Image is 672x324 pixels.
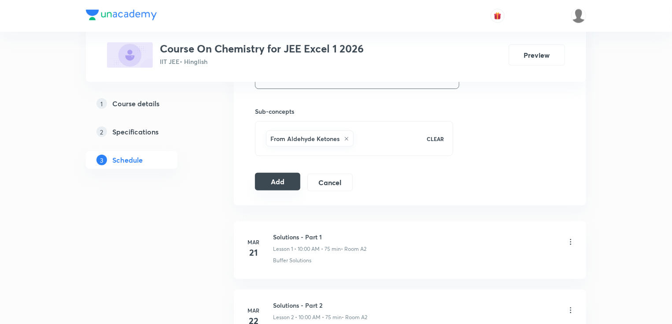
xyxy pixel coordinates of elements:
h6: Sub-concepts [255,107,453,116]
h6: Solutions - Part 2 [273,301,367,310]
p: • Room A2 [341,245,366,253]
p: Lesson 1 • 10:00 AM • 75 min [273,245,341,253]
a: 2Specifications [86,123,206,141]
h4: 21 [245,246,262,259]
p: 2 [96,127,107,137]
button: Preview [509,45,565,66]
p: CLEAR [427,135,444,143]
a: Company Logo [86,10,157,22]
h5: Schedule [112,155,143,165]
p: Lesson 2 • 10:00 AM • 75 min [273,313,342,321]
img: VIVEK [571,8,586,23]
h5: Specifications [112,127,159,137]
h3: Course On Chemistry for JEE Excel 1 2026 [160,42,364,55]
p: Buffer Solutions [273,257,311,264]
h5: Course details [112,98,159,109]
p: IIT JEE • Hinglish [160,57,364,66]
button: Add [255,173,300,190]
p: • Room A2 [342,313,367,321]
p: 1 [96,98,107,109]
h6: From Aldehyde Ketones [270,134,340,143]
h6: Solutions - Part 1 [273,232,366,242]
img: Company Logo [86,10,157,20]
h6: Mar [245,238,262,246]
button: avatar [491,9,505,23]
h6: Mar [245,306,262,314]
img: EE6FBE53-E6F4-47FC-AD67-48FF9E38F9D4_plus.png [107,42,153,68]
p: 3 [96,155,107,165]
a: 1Course details [86,95,206,112]
img: avatar [494,12,502,20]
button: Cancel [307,174,353,191]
